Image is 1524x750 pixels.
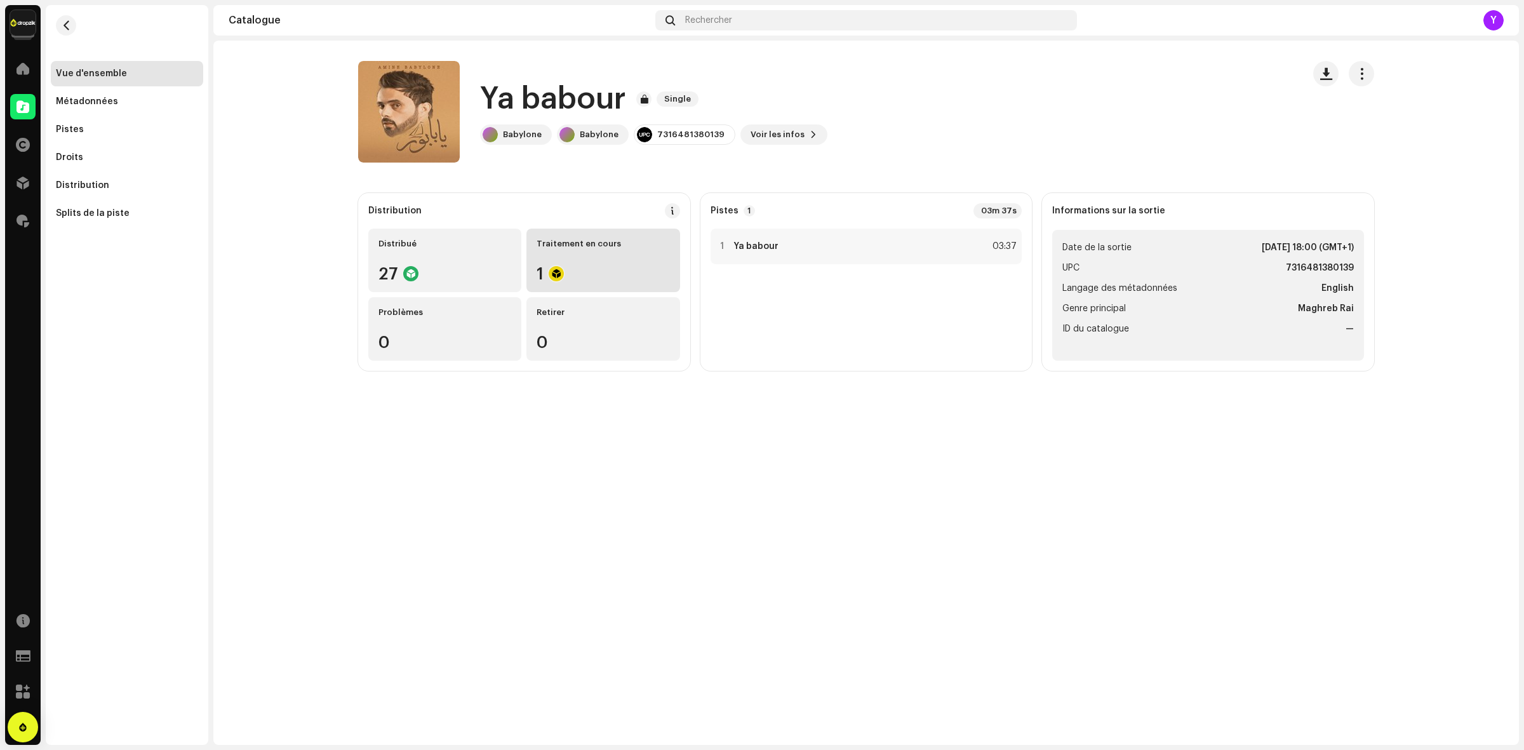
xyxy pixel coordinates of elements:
re-m-nav-item: Métadonnées [51,89,203,114]
img: 6b198820-6d9f-4d8e-bd7e-78ab9e57ca24 [10,10,36,36]
div: Babylone [503,130,542,140]
strong: English [1321,281,1354,296]
span: UPC [1062,260,1079,276]
re-m-nav-item: Vue d'ensemble [51,61,203,86]
strong: Informations sur la sortie [1052,206,1165,216]
div: Droits [56,152,83,163]
div: Catalogue [229,15,650,25]
span: Genre principal [1062,301,1126,316]
div: Problèmes [378,307,511,318]
span: Langage des métadonnées [1062,281,1177,296]
div: Distribué [378,239,511,249]
span: ID du catalogue [1062,321,1129,337]
div: Retirer [537,307,669,318]
re-m-nav-item: Pistes [51,117,203,142]
div: Métadonnées [56,97,118,107]
div: Traitement en cours [537,239,669,249]
span: Single [657,91,698,107]
span: Rechercher [685,15,732,25]
div: Distribution [368,206,422,216]
div: Distribution [56,180,109,191]
button: Voir les infos [740,124,827,145]
div: 03m 37s [973,203,1022,218]
div: Open Intercom Messenger [8,712,38,742]
strong: Ya babour [733,241,779,251]
p-badge: 1 [744,205,755,217]
h1: Ya babour [480,79,626,119]
div: Y [1483,10,1504,30]
strong: 7316481380139 [1286,260,1354,276]
div: 03:37 [989,239,1017,254]
div: Splits de la piste [56,208,130,218]
div: Babylone [580,130,618,140]
div: Pistes [56,124,84,135]
div: 7316481380139 [657,130,725,140]
div: Vue d'ensemble [56,69,127,79]
re-m-nav-item: Droits [51,145,203,170]
re-m-nav-item: Distribution [51,173,203,198]
span: Date de la sortie [1062,240,1132,255]
span: Voir les infos [751,122,805,147]
strong: Pistes [711,206,739,216]
strong: Maghreb Rai [1298,301,1354,316]
strong: — [1346,321,1354,337]
strong: [DATE] 18:00 (GMT+1) [1262,240,1354,255]
re-m-nav-item: Splits de la piste [51,201,203,226]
